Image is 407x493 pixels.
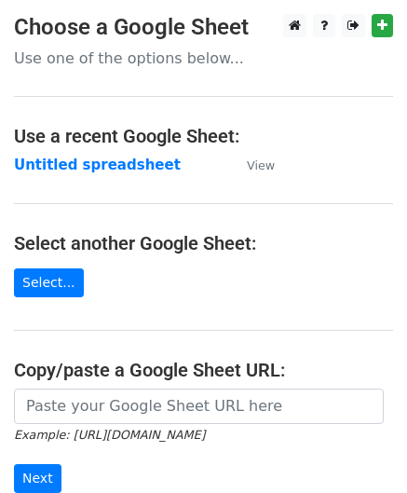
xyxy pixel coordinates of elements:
h4: Copy/paste a Google Sheet URL: [14,359,393,381]
a: Select... [14,268,84,297]
small: View [247,158,275,172]
a: View [228,157,275,173]
h3: Choose a Google Sheet [14,14,393,41]
input: Next [14,464,61,493]
p: Use one of the options below... [14,48,393,68]
a: Untitled spreadsheet [14,157,181,173]
input: Paste your Google Sheet URL here [14,389,384,424]
h4: Use a recent Google Sheet: [14,125,393,147]
h4: Select another Google Sheet: [14,232,393,254]
small: Example: [URL][DOMAIN_NAME] [14,428,205,442]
